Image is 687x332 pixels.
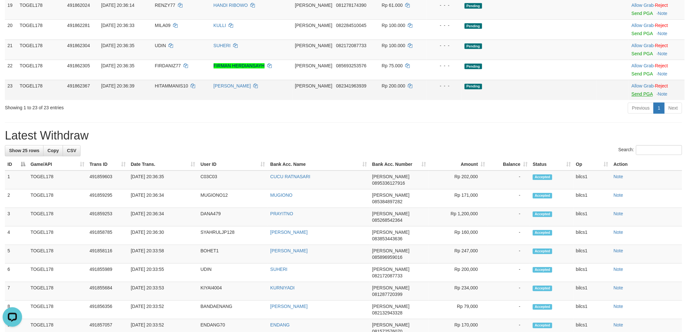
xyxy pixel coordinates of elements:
[614,304,623,309] a: Note
[67,3,90,8] span: 491862024
[628,102,654,113] a: Previous
[611,158,682,170] th: Action
[101,63,134,68] span: [DATE] 20:36:35
[155,3,175,8] span: RENZY77
[465,63,482,69] span: Pending
[270,285,295,290] a: KURNIYADI
[198,245,268,263] td: BOHET1
[372,199,402,204] span: Copy 085384897282 to clipboard
[533,248,552,254] span: Accepted
[382,3,403,8] span: Rp 61.000
[429,2,459,8] div: - - -
[28,208,87,226] td: TOGEL178
[614,267,623,272] a: Note
[614,285,623,290] a: Note
[270,304,308,309] a: [PERSON_NAME]
[87,245,128,263] td: 491858116
[28,170,87,189] td: TOGEL178
[87,263,128,282] td: 491855989
[5,170,28,189] td: 1
[655,3,668,8] a: Reject
[533,304,552,310] span: Accepted
[488,245,530,263] td: -
[336,43,366,48] span: Copy 082172087733 to clipboard
[198,189,268,208] td: MUGIONO12
[372,230,409,235] span: [PERSON_NAME]
[87,282,128,300] td: 491855684
[67,148,76,153] span: CSV
[155,23,170,28] span: MILA09
[5,189,28,208] td: 2
[429,83,459,89] div: - - -
[5,80,17,100] td: 23
[67,23,90,28] span: 491862281
[573,208,611,226] td: bilcs1
[573,263,611,282] td: bilcs1
[631,31,653,36] a: Send PGA
[631,23,654,28] a: Allow Grab
[295,63,332,68] span: [PERSON_NAME]
[214,63,265,68] a: FIRMAN HERDIANSAYH
[382,43,405,48] span: Rp 100.000
[573,189,611,208] td: bilcs1
[372,193,409,198] span: [PERSON_NAME]
[631,71,653,76] a: Send PGA
[382,83,405,88] span: Rp 200.000
[658,51,668,56] a: Note
[573,158,611,170] th: Op: activate to sort column ascending
[270,174,310,179] a: CUCU RATNASARI
[654,102,665,113] a: 1
[429,226,488,245] td: Rp 160,000
[573,282,611,300] td: bilcs1
[631,23,655,28] span: ·
[429,158,488,170] th: Amount: activate to sort column ascending
[87,189,128,208] td: 491859295
[465,43,482,49] span: Pending
[372,236,402,241] span: Copy 083853443636 to clipboard
[429,170,488,189] td: Rp 202,000
[631,51,653,56] a: Send PGA
[270,211,294,216] a: PRAYITNO
[67,43,90,48] span: 491862304
[101,43,134,48] span: [DATE] 20:36:35
[87,170,128,189] td: 491859603
[5,263,28,282] td: 6
[465,84,482,89] span: Pending
[614,230,623,235] a: Note
[128,226,198,245] td: [DATE] 20:36:30
[336,3,366,8] span: Copy 081278174390 to clipboard
[128,245,198,263] td: [DATE] 20:33:58
[43,145,63,156] a: Copy
[533,211,552,217] span: Accepted
[530,158,573,170] th: Status: activate to sort column ascending
[429,208,488,226] td: Rp 1,200,000
[295,3,332,8] span: [PERSON_NAME]
[372,267,409,272] span: [PERSON_NAME]
[128,170,198,189] td: [DATE] 20:36:35
[5,145,44,156] a: Show 25 rows
[573,226,611,245] td: bilcs1
[631,83,654,88] a: Allow Grab
[369,158,429,170] th: Bank Acc. Number: activate to sort column ascending
[28,245,87,263] td: TOGEL178
[573,245,611,263] td: bilcs1
[488,282,530,300] td: -
[372,248,409,253] span: [PERSON_NAME]
[631,3,655,8] span: ·
[372,310,402,315] span: Copy 082132943328 to clipboard
[128,300,198,319] td: [DATE] 20:33:52
[372,255,402,260] span: Copy 085896959016 to clipboard
[465,3,482,8] span: Pending
[87,208,128,226] td: 491859253
[631,3,654,8] a: Allow Grab
[198,300,268,319] td: BANDAENANG
[655,43,668,48] a: Reject
[5,300,28,319] td: 8
[658,91,668,97] a: Note
[618,145,682,155] label: Search:
[631,11,653,16] a: Send PGA
[655,23,668,28] a: Reject
[198,158,268,170] th: User ID: activate to sort column ascending
[372,180,405,186] span: Copy 0895336127916 to clipboard
[382,23,405,28] span: Rp 100.000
